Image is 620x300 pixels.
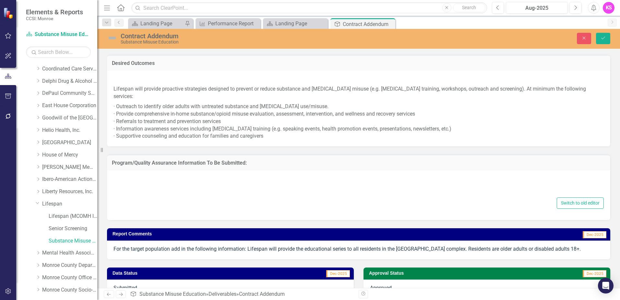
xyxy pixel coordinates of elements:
[140,19,183,28] div: Landing Page
[197,19,259,28] a: Performance Report
[508,4,566,12] div: Aug-2025
[113,102,604,140] p: · Outreach to identify older adults with untreated substance and [MEDICAL_DATA] use/misuse. · Pro...
[239,291,285,297] div: Contract Addendum
[121,32,389,40] div: Contract Addendum
[113,271,233,276] h3: Data Status
[557,197,604,209] button: Switch to old editor
[265,19,326,28] a: Landing Page
[113,84,604,102] p: Lifespan will provide proactive strategies designed to prevent or reduce substance and [MEDICAL_D...
[42,65,97,73] a: Coordinated Care Services Inc.
[583,270,606,277] span: Dec-2025
[49,225,97,232] a: Senior Screening
[42,249,97,257] a: Mental Health Association
[42,78,97,85] a: Delphi Drug & Alcohol Council
[275,19,326,28] div: Landing Page
[112,160,605,166] h3: Program/Quality Assurance Information To Be Submitted:
[26,46,91,58] input: Search Below...
[462,5,476,10] span: Search
[42,176,97,183] a: Ibero-American Action League, Inc.
[42,286,97,294] a: Monroe County Socio-Legal Center
[113,231,418,236] h3: Report Comments
[130,291,354,298] div: » »
[112,60,605,66] h3: Desired Outcomes
[598,278,614,294] div: Open Intercom Messenger
[369,271,509,276] h3: Approval Status
[42,127,97,134] a: Helio Health, Inc.
[107,33,117,43] img: Not Defined
[26,31,91,38] a: Substance Misuse Education
[49,237,97,245] a: Substance Misuse Education
[130,19,183,28] a: Landing Page
[583,231,606,238] span: Dec-2025
[3,7,15,19] img: ClearPoint Strategy
[113,285,137,291] span: Submitted
[26,8,83,16] span: Elements & Reports
[49,213,97,220] a: Lifespan (MCOMH Internal)
[42,262,97,269] a: Monroe County Department of Social Services
[42,139,97,146] a: [GEOGRAPHIC_DATA]
[209,291,236,297] a: Deliverables
[113,245,604,253] p: For the target population add in the following information: Lifespan will provide the educational...
[42,164,97,171] a: [PERSON_NAME] Memorial Institute, Inc.
[42,274,97,281] a: Monroe County Office of Mental Health
[370,285,392,291] span: Approved
[326,270,350,277] span: Dec-2025
[131,2,487,14] input: Search ClearPoint...
[42,151,97,159] a: House of Mercy
[42,90,97,97] a: DePaul Community Services, lnc.
[139,291,206,297] a: Substance Misuse Education
[453,3,485,12] button: Search
[26,16,83,21] small: CCSI: Monroe
[208,19,259,28] div: Performance Report
[42,188,97,195] a: Liberty Resources, Inc.
[121,40,389,44] div: Substance Misuse Education
[42,102,97,109] a: East House Corporation
[343,20,394,28] div: Contract Addendum
[42,114,97,122] a: Goodwill of the [GEOGRAPHIC_DATA]
[506,2,568,14] button: Aug-2025
[42,200,97,208] a: Lifespan
[603,2,614,14] button: KS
